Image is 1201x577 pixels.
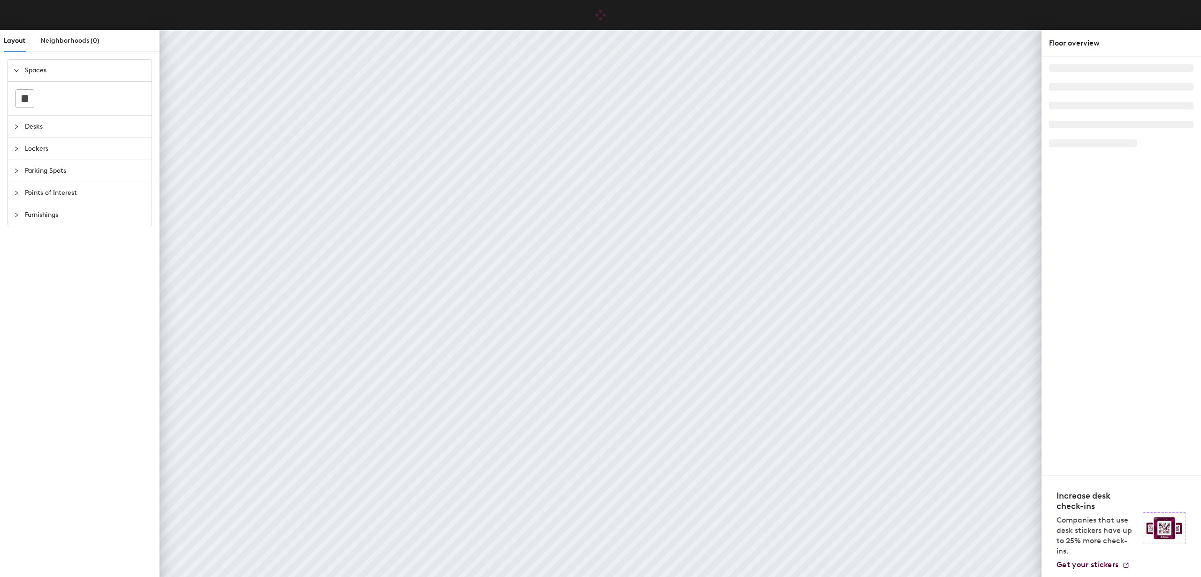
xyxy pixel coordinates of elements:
span: collapsed [14,146,19,152]
p: Companies that use desk stickers have up to 25% more check-ins. [1057,515,1137,556]
h4: Increase desk check-ins [1057,491,1137,511]
span: collapsed [14,212,19,218]
span: Parking Spots [25,160,146,182]
span: collapsed [14,124,19,130]
div: Floor overview [1049,38,1193,49]
span: Lockers [25,138,146,160]
span: Desks [25,116,146,138]
span: collapsed [14,168,19,174]
span: Furnishings [25,204,146,226]
span: Points of Interest [25,182,146,204]
span: Get your stickers [1057,560,1118,569]
span: Neighborhoods (0) [40,37,99,45]
span: expanded [14,68,19,73]
span: Layout [4,37,25,45]
a: Get your stickers [1057,560,1130,569]
span: Spaces [25,60,146,81]
img: Sticker logo [1143,512,1186,544]
span: collapsed [14,190,19,196]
